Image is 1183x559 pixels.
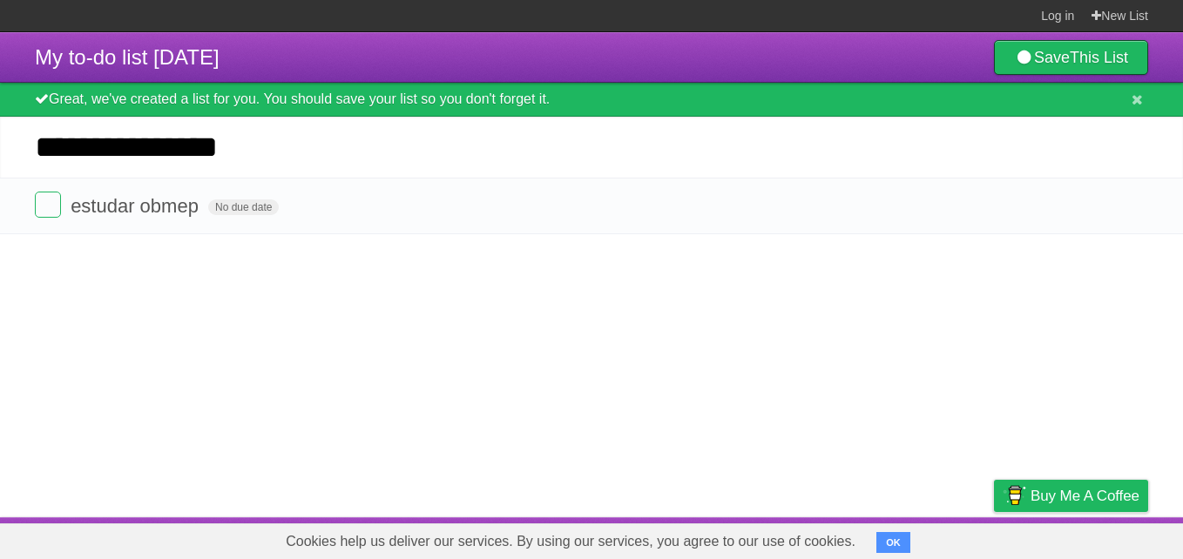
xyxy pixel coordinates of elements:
span: Cookies help us deliver our services. By using our services, you agree to our use of cookies. [268,524,873,559]
a: Developers [820,522,890,555]
span: My to-do list [DATE] [35,45,220,69]
b: This List [1070,49,1128,66]
span: Buy me a coffee [1031,481,1139,511]
a: Suggest a feature [1038,522,1148,555]
span: No due date [208,199,279,215]
a: SaveThis List [994,40,1148,75]
label: Done [35,192,61,218]
a: Privacy [971,522,1017,555]
a: About [762,522,799,555]
a: Buy me a coffee [994,480,1148,512]
img: Buy me a coffee [1003,481,1026,510]
span: estudar obmep [71,195,203,217]
button: OK [876,532,910,553]
a: Terms [912,522,950,555]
